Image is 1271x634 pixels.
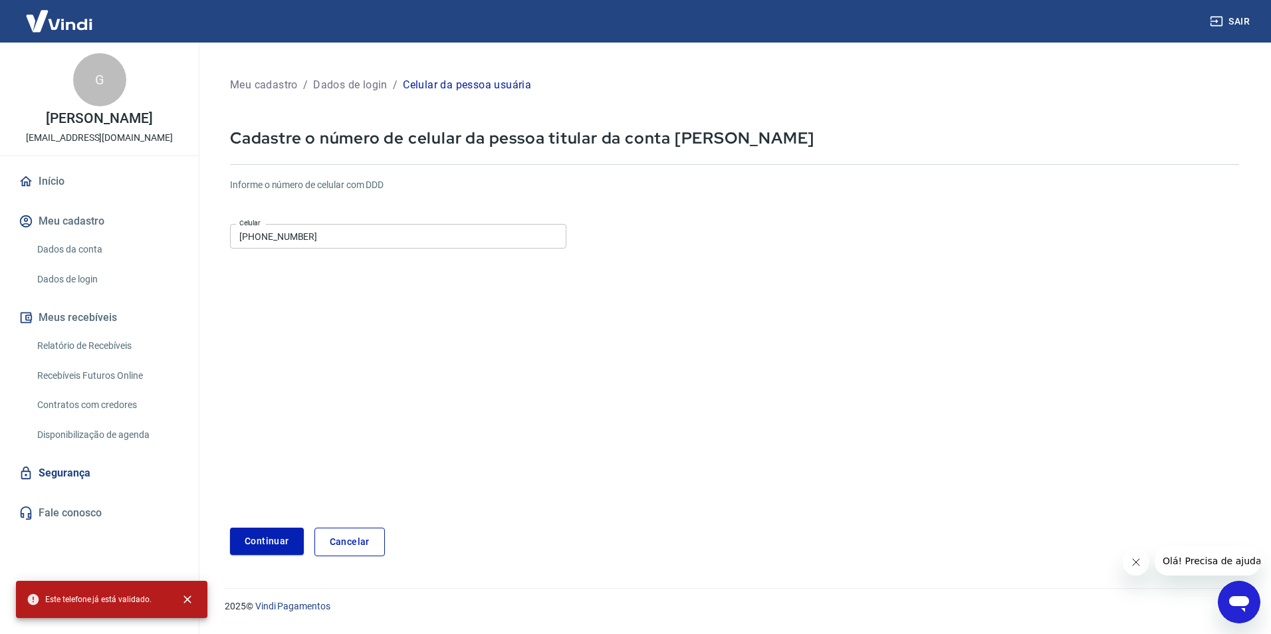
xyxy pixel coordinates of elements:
span: Este telefone já está validado. [27,593,152,606]
img: Vindi [16,1,102,41]
a: Disponibilização de agenda [32,421,183,449]
a: Relatório de Recebíveis [32,332,183,360]
p: / [303,77,308,93]
a: Início [16,167,183,196]
p: [PERSON_NAME] [46,112,152,126]
p: Celular da pessoa usuária [403,77,531,93]
p: Dados de login [313,77,388,93]
h6: Informe o número de celular com DDD [230,178,1239,192]
button: Meu cadastro [16,207,183,236]
iframe: Fechar mensagem [1123,549,1149,576]
a: Segurança [16,459,183,488]
div: G [73,53,126,106]
iframe: Botão para abrir a janela de mensagens [1218,581,1260,623]
p: / [393,77,398,93]
a: Fale conosco [16,498,183,528]
p: 2025 © [225,599,1239,613]
p: Cadastre o número de celular da pessoa titular da conta [PERSON_NAME] [230,128,1239,148]
a: Vindi Pagamentos [255,601,330,611]
a: Recebíveis Futuros Online [32,362,183,389]
button: Meus recebíveis [16,303,183,332]
a: Dados da conta [32,236,183,263]
button: Continuar [230,528,304,555]
button: Sair [1207,9,1255,34]
p: [EMAIL_ADDRESS][DOMAIN_NAME] [26,131,173,145]
label: Celular [239,218,261,228]
button: close [173,585,202,614]
a: Dados de login [32,266,183,293]
p: Meu cadastro [230,77,298,93]
a: Contratos com credores [32,391,183,419]
span: Olá! Precisa de ajuda? [8,9,112,20]
iframe: Mensagem da empresa [1155,546,1260,576]
a: Cancelar [314,528,385,556]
